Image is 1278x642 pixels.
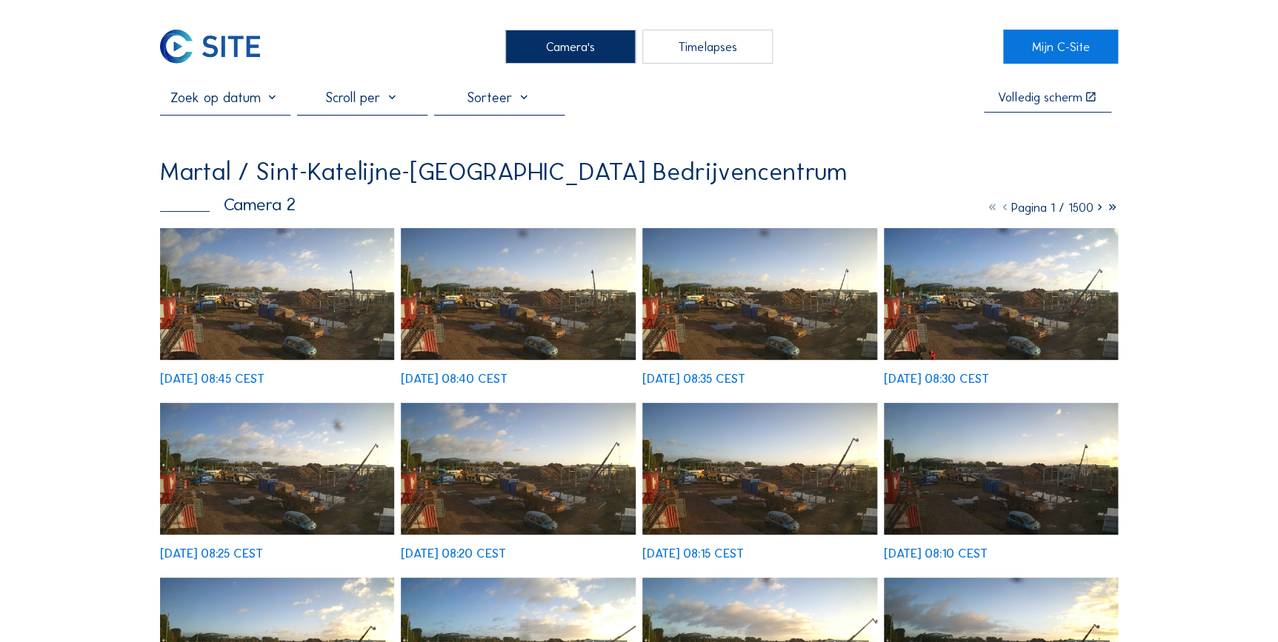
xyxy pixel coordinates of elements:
img: image_53190012 [642,403,877,535]
img: image_53190553 [642,228,877,360]
img: C-SITE Logo [160,30,260,63]
div: [DATE] 08:25 CEST [160,547,263,560]
div: [DATE] 08:30 CEST [884,372,989,385]
div: [DATE] 08:45 CEST [160,372,264,385]
img: image_53190170 [401,403,636,535]
img: image_53190401 [884,228,1119,360]
div: Camera 2 [160,196,296,214]
div: [DATE] 08:10 CEST [884,547,988,560]
div: [DATE] 08:15 CEST [642,547,744,560]
img: image_53189866 [884,403,1119,535]
div: Camera's [505,30,636,63]
img: image_53190703 [401,228,636,360]
a: Mijn C-Site [1003,30,1118,63]
div: Timelapses [642,30,773,63]
img: image_53190248 [160,403,395,535]
input: Zoek op datum 󰅀 [160,89,290,106]
div: Volledig scherm [998,91,1082,104]
div: Martal / Sint-Katelijne-[GEOGRAPHIC_DATA] Bedrijvencentrum [160,159,847,184]
img: image_53190861 [160,228,395,360]
span: Pagina 1 / 1500 [1011,200,1093,215]
div: [DATE] 08:35 CEST [642,372,745,385]
div: [DATE] 08:40 CEST [401,372,507,385]
div: [DATE] 08:20 CEST [401,547,506,560]
a: C-SITE Logo [160,30,275,63]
